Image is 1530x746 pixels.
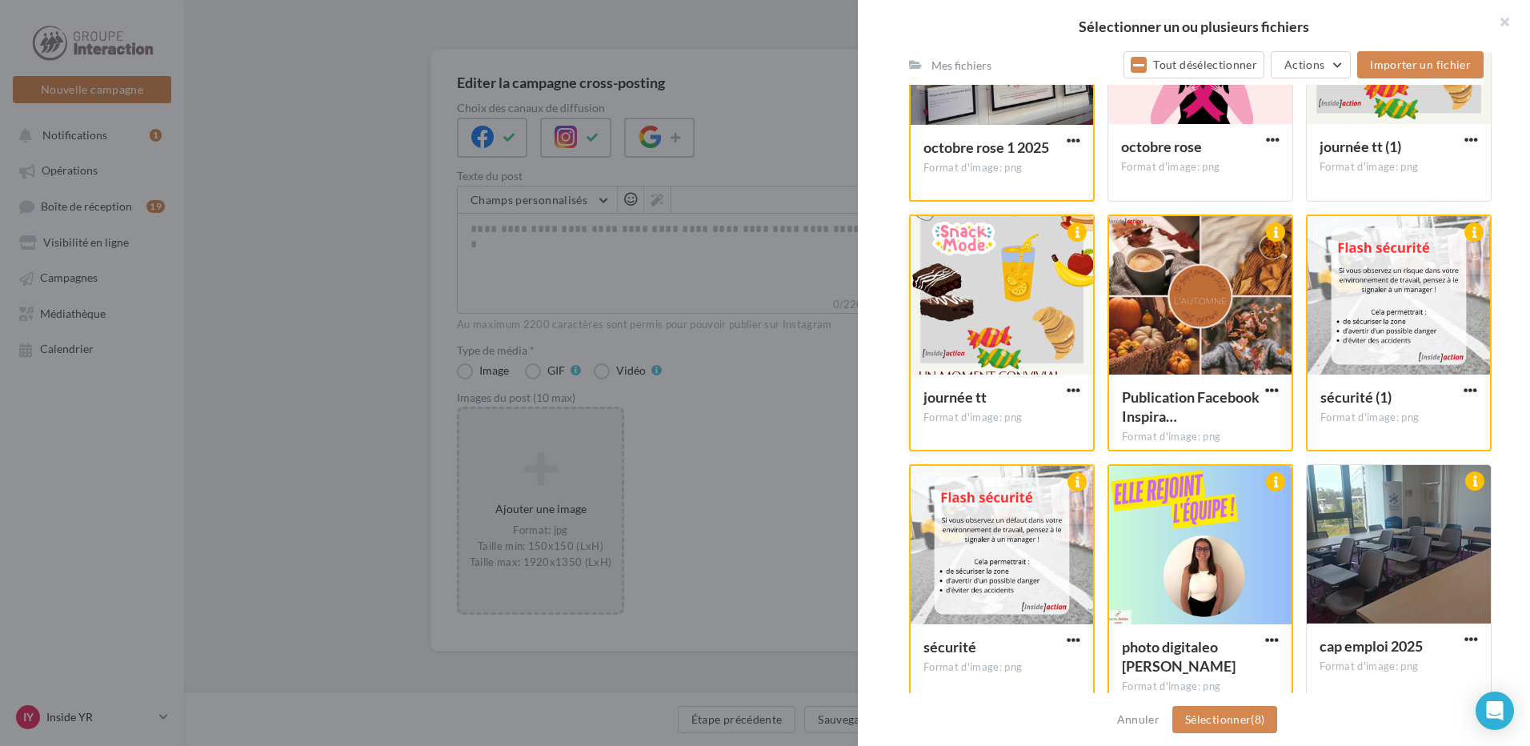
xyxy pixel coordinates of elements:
span: (8) [1251,712,1264,726]
div: Mes fichiers [931,58,991,74]
button: Tout désélectionner [1123,51,1264,78]
div: Format d'image: png [1122,430,1279,444]
div: Format d'image: png [1320,411,1477,425]
div: Format d'image: png [923,660,1080,675]
div: Format d'image: png [1320,660,1478,674]
button: Sélectionner(8) [1172,706,1277,733]
span: sécurité (1) [1320,388,1392,406]
button: Actions [1271,51,1351,78]
span: cap emploi 2025 [1320,637,1423,655]
span: Publication Facebook Inspiration Mood Automne montage photo moderne orange beige [1122,388,1260,425]
span: journée tt (1) [1320,138,1401,155]
div: Open Intercom Messenger [1476,692,1514,730]
span: journée tt [923,388,987,406]
span: Importer un fichier [1370,58,1471,71]
span: octobre rose [1121,138,1202,155]
span: photo digitaleo laura [1122,638,1236,675]
div: Format d'image: png [923,161,1080,175]
button: Annuler [1111,710,1166,729]
span: octobre rose 1 2025 [923,138,1049,156]
button: Importer un fichier [1357,51,1484,78]
h2: Sélectionner un ou plusieurs fichiers [883,19,1504,34]
span: sécurité [923,638,976,656]
div: Format d'image: png [923,411,1080,425]
div: Format d'image: png [1122,680,1279,694]
div: Format d'image: png [1320,160,1478,174]
span: Actions [1284,58,1324,71]
div: Format d'image: png [1121,160,1280,174]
